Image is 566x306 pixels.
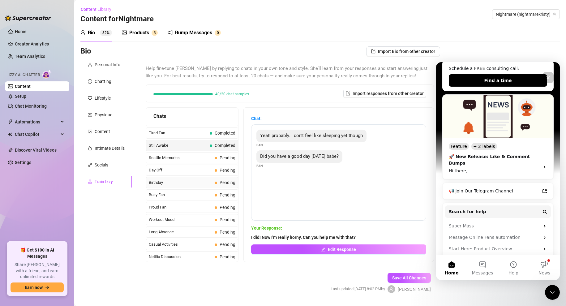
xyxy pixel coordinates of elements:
[152,30,158,36] sup: 3
[15,104,47,109] a: Chat Monitoring
[353,91,424,96] span: Import responses from other creator
[88,146,92,150] span: fire
[149,142,207,149] span: Still Awake
[436,62,560,280] iframe: Intercom live chat
[545,285,560,300] iframe: Intercom live chat
[88,62,92,67] span: user
[175,29,212,37] div: Bump Messages
[392,275,426,280] span: Save All Changes
[11,282,64,292] button: Earn nowarrow-right
[100,30,112,36] sup: 82%
[251,244,426,254] button: Edit Response
[149,167,212,173] span: Day Off
[80,46,91,56] h3: Bio
[88,29,95,37] div: Bio
[129,29,149,37] div: Products
[378,49,435,54] span: Import Bio from other creator
[80,14,154,24] h3: Content for Nightmare
[260,133,363,138] span: Yeah probably. I don't feel like sleeping yet though
[45,285,49,290] span: arrow-right
[389,287,393,291] span: user
[220,180,235,185] span: Pending
[371,49,375,54] span: import
[260,153,339,159] span: Did you have a good day [DATE] babe?
[220,168,235,173] span: Pending
[15,94,26,99] a: Setup
[343,90,426,97] button: Import responses from other creator
[149,241,212,248] span: Casual Activities
[220,192,235,197] span: Pending
[5,15,51,21] img: logo-BBDzfeDw.svg
[220,205,235,210] span: Pending
[88,96,92,100] span: heart
[328,247,356,252] span: Edit Response
[42,70,52,79] img: AI Chatter
[215,143,235,148] span: Completed
[149,130,207,136] span: Tired Fan
[95,145,125,152] div: Intimate Details
[88,79,92,84] span: message
[251,235,356,240] strong: I did! Now I'm really horny. Can you help me with that?
[154,31,156,35] span: 3
[146,65,434,80] span: Help fine-tune [PERSON_NAME] by replying to chats in your own tone and style. She’ll learn from y...
[220,254,235,259] span: Pending
[251,116,262,121] strong: Chat:
[220,155,235,160] span: Pending
[220,217,235,222] span: Pending
[25,285,43,290] span: Earn now
[149,204,212,210] span: Proud Fan
[15,29,27,34] a: Home
[80,30,85,35] span: user
[366,46,440,56] button: Import Bio from other creator
[331,286,385,292] span: Last updated: [DATE] 8:02 PM by
[215,30,221,36] sup: 0
[8,132,12,136] img: Chat Copilot
[95,95,111,101] div: Lifestyle
[95,178,113,185] div: Train Izzy
[15,148,57,153] a: Discover Viral Videos
[81,7,111,12] span: Content Library
[95,111,112,118] div: Physique
[388,273,431,283] button: Save All Changes
[88,163,92,167] span: link
[95,128,110,135] div: Content
[88,113,92,117] span: idcard
[80,4,116,14] button: Content Library
[15,39,64,49] a: Creator Analytics
[122,30,127,35] span: picture
[215,92,249,96] span: 40/20 chat samples
[88,179,92,184] span: experiment
[9,72,40,78] span: Izzy AI Chatter
[95,78,111,85] div: Chatting
[553,12,556,16] span: team
[149,155,212,161] span: Seattle Memories
[149,229,212,235] span: Long Absence
[15,160,31,165] a: Settings
[15,54,45,59] a: Team Analytics
[149,192,212,198] span: Busy Fan
[496,10,556,19] span: Nightmare (nightmarekristy)
[153,112,166,120] span: Chats
[346,91,350,96] span: import
[15,117,59,127] span: Automations
[11,247,64,259] span: 🎁 Get $100 in AI Messages
[149,179,212,186] span: Birthday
